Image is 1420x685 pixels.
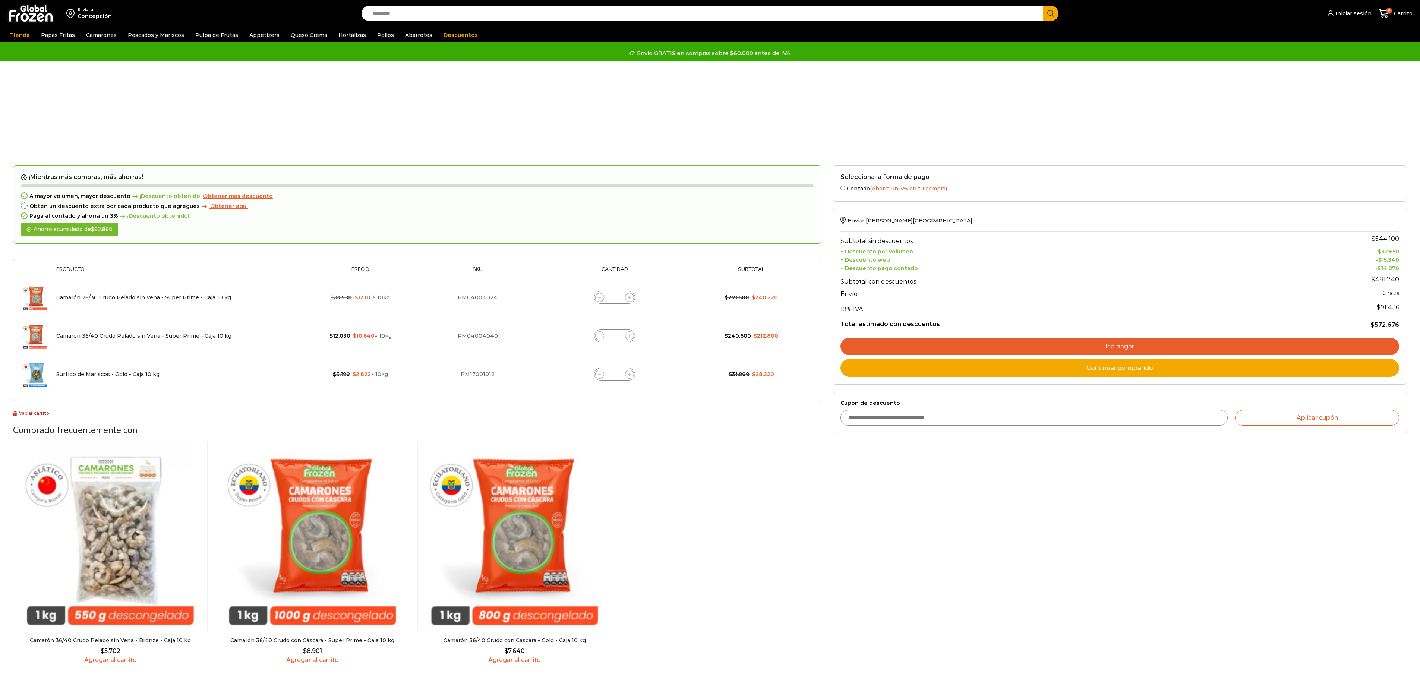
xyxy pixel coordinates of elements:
[419,355,536,394] td: PM17001012
[130,193,202,199] span: ¡Descuento obtenido!
[13,424,138,436] span: Comprado frecuentemente con
[440,28,482,42] a: Descuentos
[78,7,112,12] div: Enviar a
[303,647,307,654] span: $
[504,647,525,654] bdi: 7.640
[417,656,612,663] a: Agregar al carrito
[609,292,620,303] input: Product quantity
[354,294,373,301] bdi: 12.011
[37,28,79,42] a: Papas Fritas
[725,294,728,301] span: $
[1378,248,1399,255] bdi: 32.650
[417,637,612,644] h2: Camarón 36/40 Crudo con Cáscara - Gold - Caja 10 kg
[246,28,283,42] a: Appetizers
[840,231,1261,246] th: Subtotal sin descuentos
[56,332,231,339] a: Camarón 36/40 Crudo Pelado sin Vena - Super Prime - Caja 10 kg
[1371,276,1375,283] span: $
[1378,248,1381,255] span: $
[1378,265,1381,272] span: $
[215,656,410,663] a: Agregar al carrito
[752,294,778,301] bdi: 240.220
[13,410,49,416] a: Vaciar carrito
[333,371,336,378] span: $
[848,217,972,224] span: Enviar [PERSON_NAME][GEOGRAPHIC_DATA]
[91,226,94,233] span: $
[840,300,1261,315] th: 19% IVA
[91,226,113,233] bdi: 62.860
[1377,304,1380,311] span: $
[693,266,810,278] th: Subtotal
[840,186,845,190] input: Contado(Ahorra un 3% en tu compra)
[353,332,375,339] bdi: 10.640
[840,184,1399,192] label: Contado
[335,28,370,42] a: Hortalizas
[331,294,352,301] bdi: 13.580
[302,266,419,278] th: Precio
[66,7,78,20] img: address-field-icon.svg
[1392,10,1413,17] span: Carrito
[303,647,322,654] bdi: 8.901
[124,28,188,42] a: Pescados y Mariscos
[302,355,419,394] td: × 10kg
[302,278,419,317] td: × 10kg
[752,371,774,378] bdi: 28.220
[13,656,208,663] a: Agregar al carrito
[419,278,536,317] td: PM04004024
[203,193,273,199] span: Obtener más descuento
[840,338,1399,356] a: Ir a pagar
[118,213,189,219] span: ¡Descuento obtenido!
[729,371,750,378] bdi: 31.900
[1370,321,1375,328] span: $
[504,647,508,654] span: $
[21,203,814,209] div: Obtén un descuento extra por cada producto que agregues
[21,223,118,236] div: Ahorro acumulado de
[56,294,231,301] a: Camarón 26/30 Crudo Pelado sin Vena - Super Prime - Caja 10 kg
[840,287,1261,300] th: Envío
[215,637,410,644] h2: Camarón 36/40 Crudo con Cáscara - Super Prime - Caja 10 kg
[1379,5,1413,22] a: 5 Carrito
[82,28,120,42] a: Camarones
[1372,235,1399,242] bdi: 544.100
[840,400,1399,406] label: Cupón de descuento
[537,266,693,278] th: Cantidad
[729,371,732,378] span: $
[840,315,1261,329] th: Total estimado con descuentos
[840,217,972,224] a: Enviar [PERSON_NAME][GEOGRAPHIC_DATA]
[725,332,728,339] span: $
[302,317,419,355] td: × 10kg
[840,255,1261,263] th: + Descuento web
[1326,6,1371,21] a: Iniciar sesión
[1371,276,1399,283] bdi: 481.240
[333,371,350,378] bdi: 3.190
[1043,6,1058,21] button: Search button
[192,28,242,42] a: Pulpa de Frutas
[56,371,160,378] a: Surtido de Mariscos - Gold - Caja 10 kg
[1378,256,1382,263] span: $
[353,332,356,339] span: $
[1334,10,1372,17] span: Iniciar sesión
[1377,304,1399,311] span: 91.436
[1378,256,1399,263] bdi: 15.340
[1386,8,1392,14] span: 5
[78,12,112,20] div: Concepción
[210,203,248,209] span: Obtener aqui
[1235,410,1399,426] button: Aplicar cupón
[373,28,398,42] a: Pollos
[754,332,778,339] bdi: 212.800
[840,272,1261,287] th: Subtotal con descuentos
[840,173,1399,180] h2: Selecciona la forma de pago
[725,294,749,301] bdi: 271.600
[754,332,757,339] span: $
[609,369,620,379] input: Product quantity
[101,647,104,654] span: $
[353,371,356,378] span: $
[21,193,814,199] div: A mayor volumen, mayor descuento
[1261,246,1399,255] td: -
[353,371,371,378] bdi: 2.822
[6,28,34,42] a: Tienda
[331,294,335,301] span: $
[101,647,120,654] bdi: 5.702
[419,266,536,278] th: Sku
[329,332,350,339] bdi: 12.030
[1378,265,1399,272] bdi: 14.870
